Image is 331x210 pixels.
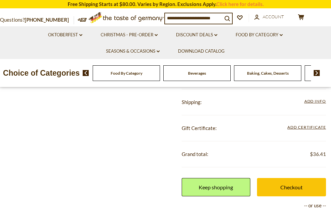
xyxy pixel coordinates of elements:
[188,71,206,76] a: Beverages
[287,124,326,131] span: Add Certificate
[304,99,326,104] span: Add Info
[106,48,160,55] a: Seasons & Occasions
[236,31,283,39] a: Food By Category
[182,201,326,210] p: -- or use --
[182,178,251,196] a: Keep shopping
[182,151,208,157] span: Grand total:
[257,178,326,196] a: Checkout
[83,70,89,76] img: previous arrow
[247,71,289,76] a: Baking, Cakes, Desserts
[182,125,217,131] span: Gift Certificate:
[310,150,326,158] span: $36.41
[111,71,142,76] a: Food By Category
[254,13,284,21] a: Account
[176,31,217,39] a: Discount Deals
[263,14,284,19] span: Account
[178,48,225,55] a: Download Catalog
[314,70,320,76] img: next arrow
[101,31,158,39] a: Christmas - PRE-ORDER
[182,99,202,105] span: Shipping:
[25,17,69,23] a: [PHONE_NUMBER]
[48,31,82,39] a: Oktoberfest
[216,1,264,7] a: Click here for details.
